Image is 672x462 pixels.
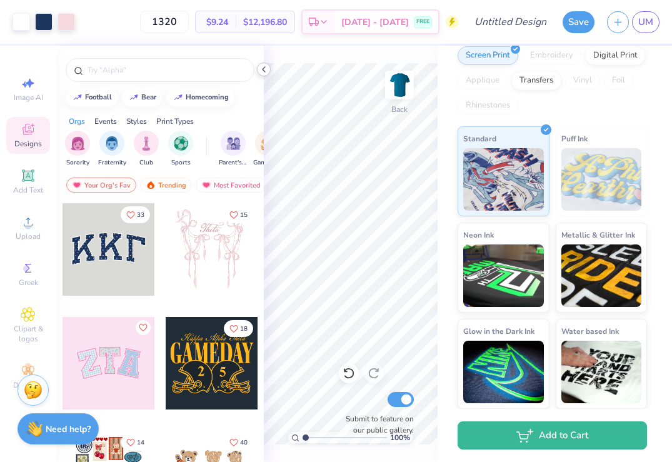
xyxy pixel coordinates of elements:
div: Transfers [511,71,561,90]
div: Orgs [69,116,85,127]
span: Parent's Weekend [219,158,248,168]
div: Embroidery [522,46,581,65]
span: $12,196.80 [243,16,287,29]
span: Fraternity [98,158,126,168]
span: Puff Ink [561,132,588,145]
div: football [85,94,112,101]
img: Sorority Image [71,136,85,151]
button: filter button [98,131,126,168]
div: filter for Sports [168,131,193,168]
span: Image AI [14,93,43,103]
span: Sports [171,158,191,168]
div: Rhinestones [458,96,518,115]
strong: Need help? [46,423,91,435]
img: most_fav.gif [72,181,82,189]
input: – – [140,11,189,33]
button: Like [224,320,253,337]
span: UM [638,15,653,29]
input: Try "Alpha" [86,64,246,76]
div: Screen Print [458,46,518,65]
span: Neon Ink [463,228,494,241]
button: filter button [168,131,193,168]
img: Metallic & Glitter Ink [561,244,642,307]
input: Untitled Design [464,9,556,34]
div: filter for Fraternity [98,131,126,168]
button: homecoming [166,88,234,107]
div: filter for Sorority [65,131,90,168]
img: trend_line.gif [73,94,83,101]
span: 15 [240,212,248,218]
img: most_fav.gif [201,181,211,189]
button: Add to Cart [458,421,647,449]
span: Sorority [66,158,89,168]
button: Save [563,11,594,33]
div: Applique [458,71,508,90]
img: trend_line.gif [173,94,183,101]
label: Submit to feature on our public gallery. [339,413,414,436]
button: filter button [253,131,282,168]
span: FREE [416,18,429,26]
img: Club Image [139,136,153,151]
button: Like [224,434,253,451]
img: Back [387,73,412,98]
span: 14 [137,439,144,446]
span: [DATE] - [DATE] [341,16,409,29]
button: Like [121,206,150,223]
div: Styles [126,116,147,127]
span: Greek [19,278,38,288]
img: Water based Ink [561,341,642,403]
div: homecoming [186,94,229,101]
div: bear [141,94,156,101]
span: Glow in the Dark Ink [463,324,534,338]
div: Your Org's Fav [66,178,136,193]
button: filter button [65,131,90,168]
span: Water based Ink [561,324,619,338]
span: Game Day [253,158,282,168]
a: UM [632,11,659,33]
button: Like [136,320,151,335]
img: Neon Ink [463,244,544,307]
div: filter for Game Day [253,131,282,168]
span: 33 [137,212,144,218]
span: 40 [240,439,248,446]
span: 18 [240,326,248,332]
button: bear [122,88,162,107]
div: Events [94,116,117,127]
div: filter for Club [134,131,159,168]
span: Metallic & Glitter Ink [561,228,635,241]
div: Vinyl [565,71,600,90]
button: Like [224,206,253,223]
span: Upload [16,231,41,241]
div: filter for Parent's Weekend [219,131,248,168]
div: Digital Print [585,46,646,65]
button: filter button [219,131,248,168]
span: Clipart & logos [6,324,50,344]
img: Parent's Weekend Image [226,136,241,151]
button: football [66,88,118,107]
img: Glow in the Dark Ink [463,341,544,403]
span: 100 % [390,432,410,443]
span: Add Text [13,185,43,195]
button: filter button [134,131,159,168]
div: Foil [604,71,633,90]
span: Designs [14,139,42,149]
div: Back [391,104,408,115]
img: Puff Ink [561,148,642,211]
img: Game Day Image [261,136,275,151]
img: Sports Image [174,136,188,151]
img: Fraternity Image [105,136,119,151]
span: $9.24 [203,16,228,29]
span: Decorate [13,380,43,390]
button: Like [121,434,150,451]
span: Club [139,158,153,168]
div: Print Types [156,116,194,127]
span: Standard [463,132,496,145]
img: Standard [463,148,544,211]
img: trending.gif [146,181,156,189]
div: Trending [140,178,192,193]
div: Most Favorited [196,178,266,193]
img: trend_line.gif [129,94,139,101]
